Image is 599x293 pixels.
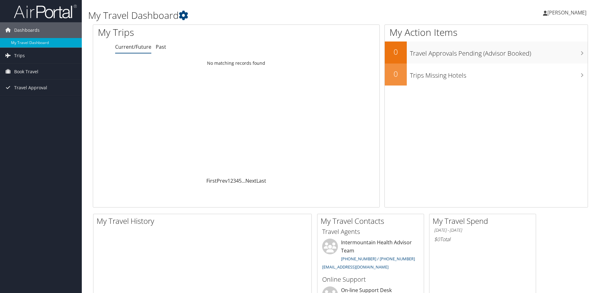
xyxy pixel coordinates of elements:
[93,58,379,69] td: No matching records found
[322,264,389,270] a: [EMAIL_ADDRESS][DOMAIN_NAME]
[98,26,255,39] h1: My Trips
[115,43,151,50] a: Current/Future
[410,46,588,58] h3: Travel Approvals Pending (Advisor Booked)
[322,227,419,236] h3: Travel Agents
[14,64,38,80] span: Book Travel
[385,64,588,86] a: 0Trips Missing Hotels
[385,41,588,64] a: 0Travel Approvals Pending (Advisor Booked)
[14,4,77,19] img: airportal-logo.png
[434,227,531,233] h6: [DATE] - [DATE]
[14,48,25,64] span: Trips
[245,177,256,184] a: Next
[321,216,424,226] h2: My Travel Contacts
[236,177,239,184] a: 4
[385,26,588,39] h1: My Action Items
[14,80,47,96] span: Travel Approval
[319,239,422,272] li: Intermountain Health Advisor Team
[206,177,217,184] a: First
[410,68,588,80] h3: Trips Missing Hotels
[14,22,40,38] span: Dashboards
[156,43,166,50] a: Past
[227,177,230,184] a: 1
[434,236,531,243] h6: Total
[97,216,311,226] h2: My Travel History
[230,177,233,184] a: 2
[385,69,407,79] h2: 0
[547,9,586,16] span: [PERSON_NAME]
[217,177,227,184] a: Prev
[385,47,407,57] h2: 0
[256,177,266,184] a: Last
[322,275,419,284] h3: Online Support
[434,236,440,243] span: $0
[433,216,536,226] h2: My Travel Spend
[543,3,593,22] a: [PERSON_NAME]
[341,256,415,262] a: [PHONE_NUMBER] / [PHONE_NUMBER]
[242,177,245,184] span: …
[239,177,242,184] a: 5
[233,177,236,184] a: 3
[88,9,424,22] h1: My Travel Dashboard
